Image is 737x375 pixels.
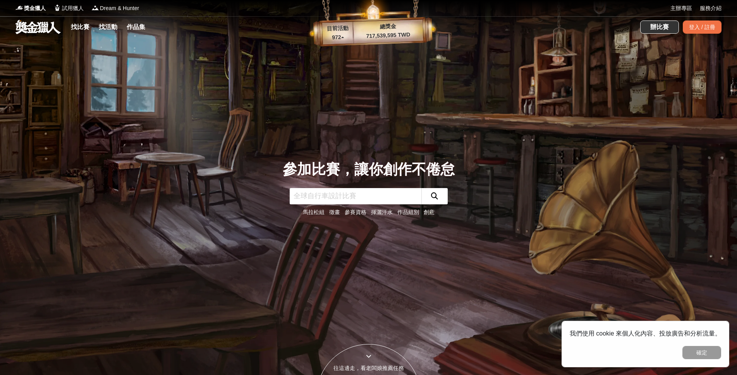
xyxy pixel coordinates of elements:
a: 揮灑汗水 [371,209,393,215]
span: 我們使用 cookie 來個人化內容、投放廣告和分析流量。 [570,330,721,337]
a: 馬拉松組 [303,209,325,215]
a: 找比賽 [68,22,93,33]
div: 參加比賽，讓你創作不倦怠 [283,159,455,180]
a: Logo試用獵人 [53,4,84,12]
img: Logo [91,4,99,12]
span: Dream & Hunter [100,4,139,12]
input: 全球自行車設計比賽 [290,188,421,204]
img: Logo [15,4,23,12]
a: 參賽資格 [345,209,366,215]
a: 找活動 [96,22,120,33]
a: 服務介紹 [700,4,722,12]
p: 717,539,595 TWD [353,30,423,41]
a: LogoDream & Hunter [91,4,139,12]
img: Logo [53,4,61,12]
span: 試用獵人 [62,4,84,12]
a: 作品集 [124,22,148,33]
p: 972 ▴ [322,33,354,42]
button: 確定 [682,346,721,359]
a: Logo獎金獵人 [15,4,46,12]
div: 登入 / 註冊 [683,21,722,34]
div: 往這邊走，看老闆娘推薦任務 [317,364,421,372]
a: 辦比賽 [640,21,679,34]
a: 主辦專區 [670,4,692,12]
p: 目前活動 [322,24,353,33]
span: 獎金獵人 [24,4,46,12]
p: 總獎金 [353,21,423,32]
a: 徵畫 [329,209,340,215]
a: 作品組別 [397,209,419,215]
a: 創意 [424,209,435,215]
